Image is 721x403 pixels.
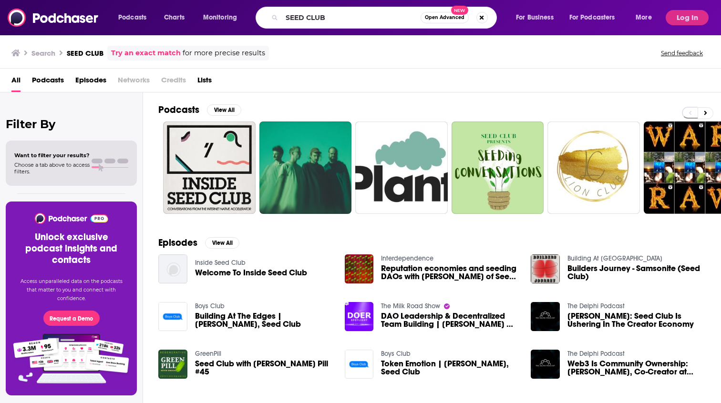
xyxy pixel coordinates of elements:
[111,48,181,59] a: Try an exact match
[421,12,469,23] button: Open AdvancedNew
[34,213,109,224] img: Podchaser - Follow, Share and Rate Podcasts
[197,72,212,92] a: Lists
[203,11,237,24] span: Monitoring
[451,6,468,15] span: New
[381,264,519,281] a: Reputation economies and seeding DAOs with Jess Sloss of Seed Club
[183,48,265,59] span: for more precise results
[567,360,706,376] span: Web3 Is Community Ownership: [PERSON_NAME], Co-Creator at Seed Club
[381,254,433,262] a: Interdependence
[509,10,566,25] button: open menu
[531,254,560,283] img: Builders Journey - Samsonite (Seed Club)
[531,302,560,331] img: Jess Sloss: Seed Club Is Ushering In The Creator Economy
[195,269,307,277] a: Welcome To Inside Seed Club
[381,302,440,310] a: The Milk Road Show
[516,11,554,24] span: For Business
[118,72,150,92] span: Networks
[636,11,652,24] span: More
[158,104,199,116] h2: Podcasts
[17,232,125,266] h3: Unlock exclusive podcast insights and contacts
[345,254,374,283] img: Reputation economies and seeding DAOs with Jess Sloss of Seed Club
[195,302,225,310] a: Boys Club
[164,11,185,24] span: Charts
[207,104,241,116] button: View All
[10,333,133,384] img: Pro Features
[6,117,137,131] h2: Filter By
[381,264,519,281] span: Reputation economies and seeding DAOs with [PERSON_NAME] of Seed Club
[567,264,706,281] a: Builders Journey - Samsonite (Seed Club)
[567,360,706,376] a: Web3 Is Community Ownership: Jess Sloss, Co-Creator at Seed Club
[629,10,664,25] button: open menu
[658,49,706,57] button: Send feedback
[381,360,519,376] a: Token Emotion | Steph Alinsug, Seed Club
[112,10,159,25] button: open menu
[158,237,197,249] h2: Episodes
[265,7,506,29] div: Search podcasts, credits, & more...
[11,72,21,92] a: All
[345,302,374,331] img: DAO Leadership & Decentralized Team Building | Steph Alinsug @ Seed Club
[531,350,560,379] img: Web3 Is Community Ownership: Jess Sloss, Co-Creator at Seed Club
[158,302,187,331] img: Building At The Edges | Jess Sloss, Seed Club
[195,350,221,358] a: GreenPill
[17,277,125,303] p: Access unparalleled data on the podcasts that matter to you and connect with confidence.
[567,312,706,328] span: [PERSON_NAME]: Seed Club Is Ushering In The Creator Economy
[43,311,100,326] button: Request a Demo
[282,10,421,25] input: Search podcasts, credits, & more...
[563,10,629,25] button: open menu
[195,312,333,328] a: Building At The Edges | Jess Sloss, Seed Club
[195,259,246,267] a: Inside Seed Club
[195,360,333,376] a: Seed Club with Jess Sloss - Green Pill #45
[205,237,239,249] button: View All
[569,11,615,24] span: For Podcasters
[158,10,190,25] a: Charts
[195,360,333,376] span: Seed Club with [PERSON_NAME] Pill #45
[158,104,241,116] a: PodcastsView All
[567,254,662,262] a: Building At The Edges
[161,72,186,92] span: Credits
[381,312,519,328] a: DAO Leadership & Decentralized Team Building | Steph Alinsug @ Seed Club
[567,350,625,358] a: The Delphi Podcast
[425,15,464,20] span: Open Advanced
[32,72,64,92] a: Podcasts
[8,9,99,27] img: Podchaser - Follow, Share and Rate Podcasts
[14,152,90,159] span: Want to filter your results?
[567,302,625,310] a: The Delphi Podcast
[158,237,239,249] a: EpisodesView All
[345,350,374,379] img: Token Emotion | Steph Alinsug, Seed Club
[158,350,187,379] img: Seed Club with Jess Sloss - Green Pill #45
[666,10,709,25] button: Log In
[381,360,519,376] span: Token Emotion | [PERSON_NAME], Seed Club
[118,11,146,24] span: Podcasts
[196,10,249,25] button: open menu
[567,312,706,328] a: Jess Sloss: Seed Club Is Ushering In The Creator Economy
[75,72,106,92] a: Episodes
[31,49,55,58] h3: Search
[158,254,187,283] img: Welcome To Inside Seed Club
[195,312,333,328] span: Building At The Edges | [PERSON_NAME], Seed Club
[67,49,103,58] h3: SEED CLUB
[381,350,411,358] a: Boys Club
[381,312,519,328] span: DAO Leadership & Decentralized Team Building | [PERSON_NAME] @ Seed Club
[14,161,90,175] span: Choose a tab above to access filters.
